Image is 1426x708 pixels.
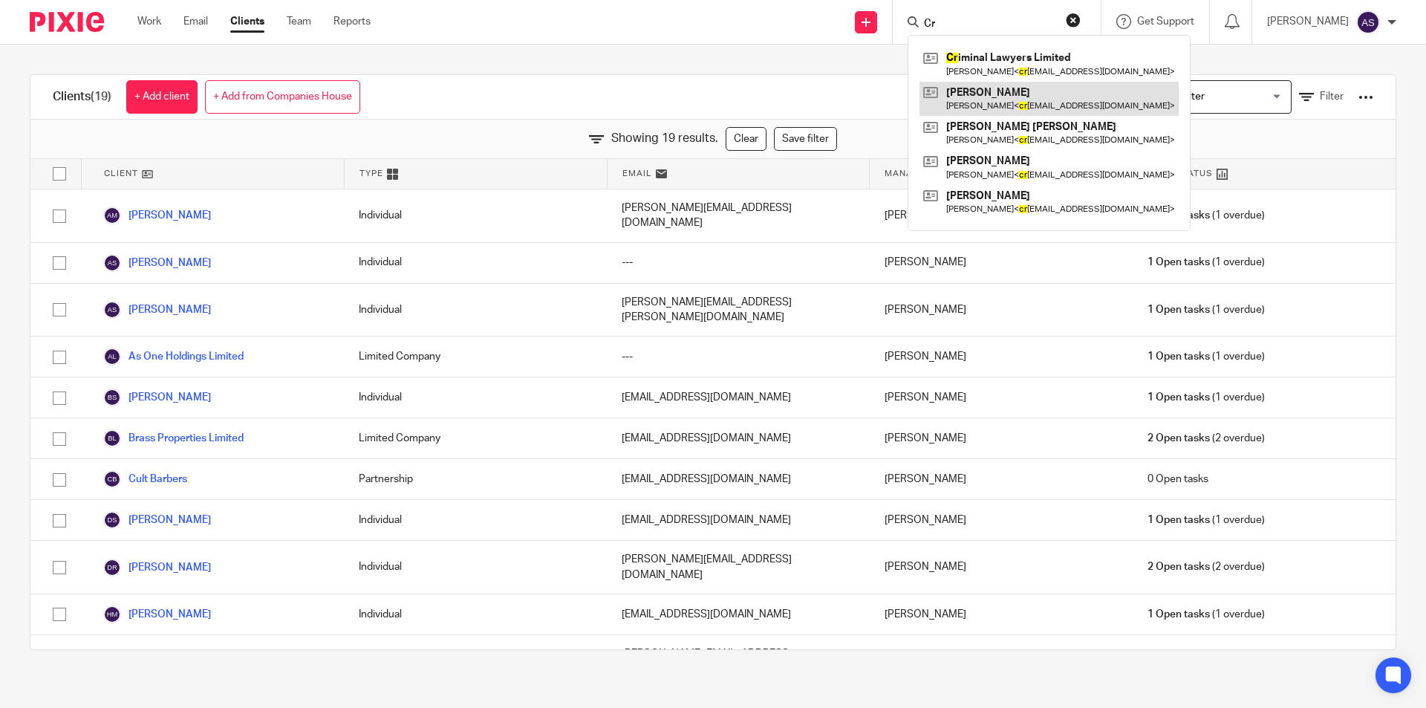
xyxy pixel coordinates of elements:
span: Manager [885,167,931,180]
div: Individual [344,377,607,418]
a: Work [137,14,161,29]
span: 1 Open tasks [1147,255,1210,270]
p: [PERSON_NAME] [1267,14,1349,29]
a: [PERSON_NAME] [103,254,211,272]
div: [PERSON_NAME] [870,594,1133,634]
img: svg%3E [103,348,121,366]
div: [EMAIL_ADDRESS][DOMAIN_NAME] [607,594,870,634]
a: Clients [230,14,264,29]
a: Save filter [774,127,837,151]
a: + Add from Companies House [205,80,360,114]
h1: Clients [53,89,111,105]
span: (19) [91,91,111,103]
div: Limited Company [344,337,607,377]
span: (2 overdue) [1147,431,1265,446]
button: Clear [1066,13,1081,27]
a: Team [287,14,311,29]
span: Showing 19 results. [611,130,718,147]
a: [PERSON_NAME] [103,207,211,224]
img: svg%3E [103,429,121,447]
a: [PERSON_NAME] [103,559,211,577]
div: Partnership [344,459,607,499]
span: (1 overdue) [1147,208,1265,223]
span: Type [359,167,383,180]
div: [PERSON_NAME] [870,541,1133,594]
a: Email [183,14,208,29]
input: Select all [45,160,74,188]
img: Pixie [30,12,104,32]
div: --- [607,243,870,283]
div: Limited Company [344,635,607,688]
a: Clear [726,127,766,151]
a: + Add client [126,80,198,114]
img: svg%3E [103,301,121,319]
div: [EMAIL_ADDRESS][DOMAIN_NAME] [607,500,870,540]
img: svg%3E [103,559,121,577]
span: (1 overdue) [1147,390,1265,405]
a: [PERSON_NAME] [103,605,211,623]
div: [PERSON_NAME] [870,243,1133,283]
div: Individual [344,189,607,242]
span: Get Support [1137,16,1194,27]
div: [PERSON_NAME] [870,459,1133,499]
span: 1 Open tasks [1147,513,1210,527]
div: Limited Company [344,418,607,458]
div: View: [1089,75,1373,119]
img: svg%3E [103,389,121,406]
div: [PERSON_NAME] [870,377,1133,418]
div: [PERSON_NAME][EMAIL_ADDRESS][DOMAIN_NAME] [607,189,870,242]
span: 0 Open tasks [1147,472,1208,487]
span: Filter [1320,91,1344,102]
img: svg%3E [103,605,121,623]
div: [PERSON_NAME] [870,418,1133,458]
div: [EMAIL_ADDRESS][DOMAIN_NAME] [607,459,870,499]
div: Individual [344,594,607,634]
div: Search for option [1143,80,1292,114]
span: (1 overdue) [1147,607,1265,622]
a: Reports [333,14,371,29]
input: Search [922,18,1056,31]
span: 1 Open tasks [1147,607,1210,622]
div: [PERSON_NAME] [870,284,1133,337]
span: Client [104,167,138,180]
div: Individual [344,541,607,594]
a: [PERSON_NAME] [103,511,211,529]
div: [PERSON_NAME][EMAIL_ADDRESS][DOMAIN_NAME] [607,541,870,594]
img: svg%3E [103,207,121,224]
a: [PERSON_NAME] [103,301,211,319]
div: [EMAIL_ADDRESS][DOMAIN_NAME] [607,418,870,458]
div: [PERSON_NAME] [870,189,1133,242]
span: (1 overdue) [1147,349,1265,364]
span: 1 Open tasks [1147,302,1210,317]
span: 1 Open tasks [1147,390,1210,405]
span: (1 overdue) [1147,513,1265,527]
input: Search for option [1145,84,1283,110]
span: (2 overdue) [1147,559,1265,574]
img: svg%3E [1356,10,1380,34]
span: 2 Open tasks [1147,559,1210,574]
a: Cult Barbers [103,470,187,488]
span: Email [622,167,652,180]
div: Individual [344,284,607,337]
span: (1 overdue) [1147,302,1265,317]
div: --- [607,337,870,377]
img: svg%3E [103,470,121,488]
img: svg%3E [103,254,121,272]
div: [PERSON_NAME] [870,635,1133,688]
div: Individual [344,243,607,283]
div: [PERSON_NAME][EMAIL_ADDRESS][PERSON_NAME][DOMAIN_NAME] [607,284,870,337]
span: 1 Open tasks [1147,349,1210,364]
a: Brass Properties Limited [103,429,244,447]
span: 2 Open tasks [1147,431,1210,446]
div: Individual [344,500,607,540]
span: (1 overdue) [1147,255,1265,270]
a: [PERSON_NAME] [103,389,211,406]
div: [PERSON_NAME][EMAIL_ADDRESS][PERSON_NAME][DOMAIN_NAME] [607,635,870,688]
div: [PERSON_NAME] [870,500,1133,540]
img: svg%3E [103,511,121,529]
div: [PERSON_NAME] [870,337,1133,377]
a: As One Holdings Limited [103,348,244,366]
div: [EMAIL_ADDRESS][DOMAIN_NAME] [607,377,870,418]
